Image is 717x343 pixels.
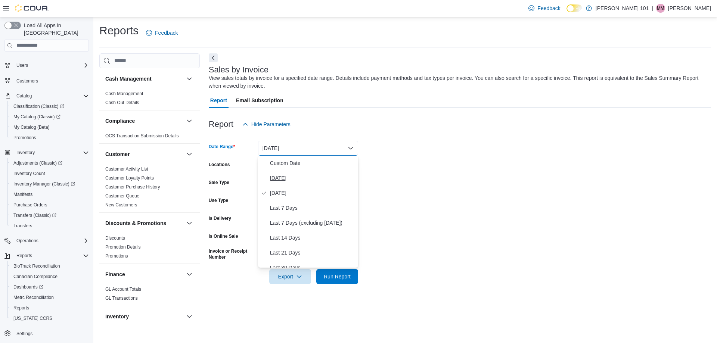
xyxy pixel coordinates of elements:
[16,150,35,156] span: Inventory
[16,238,38,244] span: Operations
[7,210,92,221] a: Transfers (Classic)
[10,190,35,199] a: Manifests
[7,292,92,303] button: Metrc Reconciliation
[316,269,358,284] button: Run Report
[7,158,92,168] a: Adjustments (Classic)
[105,91,143,96] a: Cash Management
[105,202,137,208] span: New Customers
[105,313,129,320] h3: Inventory
[10,169,89,178] span: Inventory Count
[596,4,649,13] p: [PERSON_NAME] 101
[105,175,154,181] span: Customer Loyalty Points
[270,218,355,227] span: Last 7 Days (excluding [DATE])
[185,150,194,159] button: Customer
[105,75,183,82] button: Cash Management
[209,120,233,129] h3: Report
[13,76,89,85] span: Customers
[13,91,35,100] button: Catalog
[105,253,128,259] a: Promotions
[13,135,36,141] span: Promotions
[1,250,92,261] button: Reports
[13,251,89,260] span: Reports
[13,148,38,157] button: Inventory
[7,168,92,179] button: Inventory Count
[1,147,92,158] button: Inventory
[105,150,130,158] h3: Customer
[185,116,194,125] button: Compliance
[13,61,31,70] button: Users
[10,159,65,168] a: Adjustments (Classic)
[209,197,228,203] label: Use Type
[16,93,32,99] span: Catalog
[105,166,148,172] span: Customer Activity List
[652,4,653,13] p: |
[525,1,563,16] a: Feedback
[105,193,139,199] a: Customer Queue
[105,235,125,241] span: Discounts
[105,184,160,190] a: Customer Purchase History
[99,23,139,38] h1: Reports
[7,122,92,132] button: My Catalog (Beta)
[10,169,48,178] a: Inventory Count
[13,329,89,338] span: Settings
[105,286,141,292] span: GL Account Totals
[105,117,135,125] h3: Compliance
[10,102,67,111] a: Classification (Classic)
[258,156,358,268] div: Select listbox
[10,262,63,271] a: BioTrack Reconciliation
[105,91,143,97] span: Cash Management
[105,117,183,125] button: Compliance
[10,180,78,188] a: Inventory Manager (Classic)
[13,236,41,245] button: Operations
[210,93,227,108] span: Report
[16,253,32,259] span: Reports
[10,293,89,302] span: Metrc Reconciliation
[13,315,52,321] span: [US_STATE] CCRS
[10,200,50,209] a: Purchase Orders
[13,284,43,290] span: Dashboards
[7,261,92,271] button: BioTrack Reconciliation
[10,303,89,312] span: Reports
[7,132,92,143] button: Promotions
[10,123,89,132] span: My Catalog (Beta)
[105,100,139,105] a: Cash Out Details
[1,236,92,246] button: Operations
[10,133,89,142] span: Promotions
[99,89,200,110] div: Cash Management
[270,263,355,272] span: Last 30 Days
[13,329,35,338] a: Settings
[656,4,665,13] div: Matthew Monroe
[270,159,355,168] span: Custom Date
[105,244,141,250] span: Promotion Details
[239,117,294,132] button: Hide Parameters
[270,233,355,242] span: Last 14 Days
[143,25,181,40] a: Feedback
[105,184,160,190] span: Customer Purchase History
[270,188,355,197] span: [DATE]
[10,262,89,271] span: BioTrack Reconciliation
[10,303,32,312] a: Reports
[7,179,92,189] a: Inventory Manager (Classic)
[7,271,92,282] button: Canadian Compliance
[657,4,664,13] span: MM
[105,271,183,278] button: Finance
[13,274,58,280] span: Canadian Compliance
[10,272,89,281] span: Canadian Compliance
[13,191,32,197] span: Manifests
[105,133,179,139] span: OCS Transaction Submission Details
[155,29,178,37] span: Feedback
[13,160,62,166] span: Adjustments (Classic)
[236,93,283,108] span: Email Subscription
[10,123,53,132] a: My Catalog (Beta)
[13,305,29,311] span: Reports
[105,100,139,106] span: Cash Out Details
[1,60,92,71] button: Users
[269,269,311,284] button: Export
[13,103,64,109] span: Classification (Classic)
[13,181,75,187] span: Inventory Manager (Classic)
[13,236,89,245] span: Operations
[185,270,194,279] button: Finance
[324,273,351,280] span: Run Report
